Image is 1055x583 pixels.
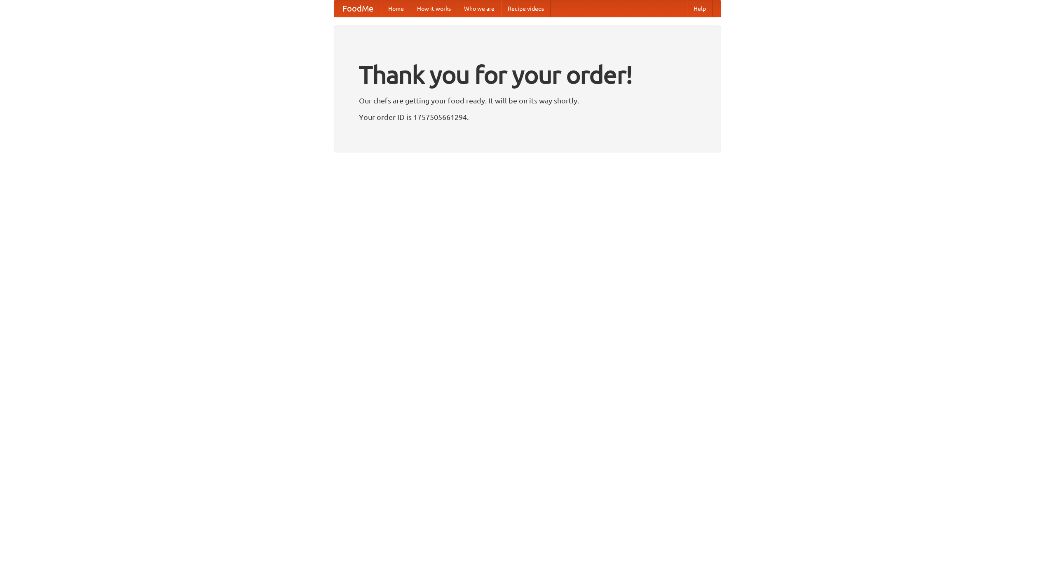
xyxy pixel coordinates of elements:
a: Help [687,0,713,17]
a: FoodMe [334,0,382,17]
p: Our chefs are getting your food ready. It will be on its way shortly. [359,94,696,107]
a: Recipe videos [501,0,551,17]
a: Home [382,0,410,17]
a: How it works [410,0,457,17]
p: Your order ID is 1757505661294. [359,111,696,123]
a: Who we are [457,0,501,17]
h1: Thank you for your order! [359,55,696,94]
